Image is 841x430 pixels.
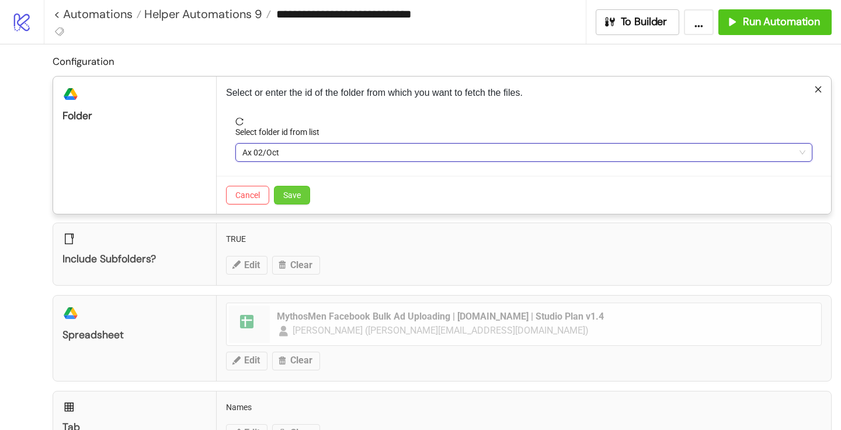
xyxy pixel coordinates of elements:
[283,190,301,200] span: Save
[235,126,327,138] label: Select folder id from list
[621,15,668,29] span: To Builder
[226,86,822,100] p: Select or enter the id of the folder from which you want to fetch the files.
[141,8,271,20] a: Helper Automations 9
[62,109,207,123] div: Folder
[141,6,262,22] span: Helper Automations 9
[226,186,269,204] button: Cancel
[718,9,832,35] button: Run Automation
[235,117,812,126] span: reload
[53,54,832,69] h2: Configuration
[242,144,805,161] span: Ax 02/Oct
[235,190,260,200] span: Cancel
[743,15,820,29] span: Run Automation
[54,8,141,20] a: < Automations
[274,186,310,204] button: Save
[814,85,822,93] span: close
[596,9,680,35] button: To Builder
[684,9,714,35] button: ...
